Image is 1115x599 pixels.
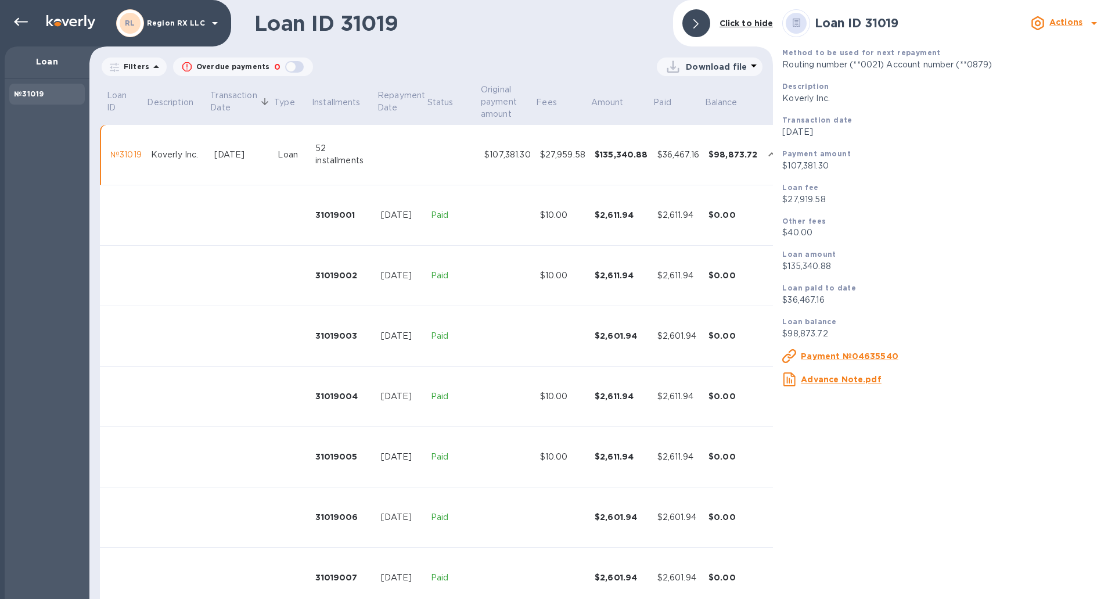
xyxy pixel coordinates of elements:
p: Paid [431,451,475,463]
p: Transaction Date [210,89,257,114]
div: [DATE] [381,209,422,221]
p: Description [147,96,193,109]
p: Type [274,96,295,109]
button: expand row [763,146,780,163]
div: $2,601.94 [595,330,648,342]
p: Loan ID [107,89,130,114]
div: 31019002 [315,270,372,281]
u: Advance Note.pdf [801,375,881,384]
div: $2,611.94 [595,270,648,281]
div: 31019005 [315,451,372,462]
b: Loan paid to date [782,284,856,292]
b: RL [125,19,135,27]
div: $2,601.94 [595,572,648,583]
b: Loan ID 31019 [815,16,898,30]
div: $2,611.94 [657,270,699,282]
div: 31019003 [315,330,372,342]
b: №31019 [14,89,44,98]
div: $10.00 [540,209,585,221]
p: Paid [431,572,475,584]
div: $2,611.94 [595,390,648,402]
div: $2,601.94 [595,511,648,523]
p: 0 [274,61,280,73]
div: $0.00 [708,390,758,402]
div: $135,340.88 [595,149,648,160]
div: $10.00 [540,451,585,463]
div: №31019 [110,149,142,161]
span: Installments [312,96,376,109]
p: Balance [705,96,738,109]
span: Type [274,96,310,109]
div: $2,611.94 [595,451,648,462]
b: Loan amount [782,250,836,259]
p: $40.00 [782,227,1106,239]
div: $10.00 [540,390,585,403]
div: $0.00 [708,330,758,342]
b: Click to hide [720,19,774,28]
p: [DATE] [782,126,1106,138]
img: Logo [46,15,95,29]
div: 31019007 [315,572,372,583]
p: Paid [431,270,475,282]
p: Download file [686,61,747,73]
button: Overdue payments0 [173,58,313,76]
div: 31019001 [315,209,372,221]
p: Overdue payments [196,62,269,72]
b: Other fees [782,217,826,225]
div: [DATE] [381,270,422,282]
div: $2,611.94 [595,209,648,221]
div: Koverly Inc. [151,149,205,161]
p: Paid [431,209,475,221]
span: Fees [536,96,572,109]
p: Repayment Date [377,89,425,114]
p: Amount [591,96,624,109]
span: Transaction Date [210,89,272,114]
p: $135,340.88 [782,260,1106,272]
p: Status [427,96,454,109]
div: [DATE] [381,572,422,584]
div: $0.00 [708,572,758,583]
div: $10.00 [540,270,585,282]
div: 52 installments [315,142,372,167]
p: Original payment amount [481,84,519,120]
p: Filters [119,62,149,71]
div: 31019006 [315,511,372,523]
p: $27,919.58 [782,193,1106,206]
p: Koverly Inc. [782,92,1106,105]
p: Fees [536,96,557,109]
span: Amount [591,96,639,109]
div: $36,467.16 [657,149,699,161]
p: Paid [431,390,475,403]
div: $2,611.94 [657,451,699,463]
b: Actions [1049,17,1082,27]
p: Installments [312,96,361,109]
p: $36,467.16 [782,294,1106,306]
div: $0.00 [708,451,758,462]
div: $27,959.58 [540,149,585,161]
span: Description [147,96,208,109]
div: $0.00 [708,511,758,523]
div: $107,381.30 [484,149,530,161]
div: [DATE] [214,149,269,161]
p: Paid [431,330,475,342]
div: $2,601.94 [657,511,699,523]
p: Paid [653,96,671,109]
b: Transaction date [782,116,852,124]
p: Routing number (**0021) Account number (**0879) [782,59,1106,71]
div: [DATE] [381,330,422,342]
b: Loan fee [782,183,818,192]
u: Payment №04635540 [801,351,898,361]
div: [DATE] [381,511,422,523]
div: $2,611.94 [657,209,699,221]
div: 31019004 [315,390,372,402]
span: Original payment amount [481,84,534,120]
div: $0.00 [708,209,758,221]
h1: Loan ID 31019 [254,11,664,35]
span: Loan ID [107,89,145,114]
div: [DATE] [381,451,422,463]
p: $107,381.30 [782,160,1106,172]
span: Paid [653,96,686,109]
div: Loan [278,149,306,161]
